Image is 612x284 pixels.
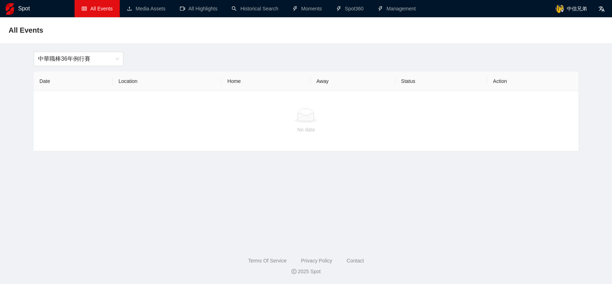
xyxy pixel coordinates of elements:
a: uploadMedia Assets [127,6,165,11]
a: searchHistorical Search [232,6,278,11]
span: 中華職棒36年例行賽 [38,52,119,66]
th: Action [487,71,578,91]
span: All Events [9,24,43,36]
img: avatar [555,4,564,13]
img: logo [6,3,14,15]
a: thunderboltMoments [293,6,322,11]
a: Privacy Policy [301,258,332,264]
th: Location [113,71,222,91]
span: table [82,6,87,11]
span: All Events [90,6,113,11]
a: Contact [347,258,364,264]
div: 2025 Spot [6,267,606,275]
a: Terms Of Service [248,258,286,264]
a: thunderboltSpot360 [336,6,364,11]
th: Date [34,71,113,91]
th: Status [395,71,488,91]
div: No data [39,126,573,134]
span: copyright [291,269,296,274]
a: video-cameraAll Highlights [180,6,218,11]
th: Home [222,71,310,91]
th: Away [310,71,395,91]
a: thunderboltManagement [378,6,416,11]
